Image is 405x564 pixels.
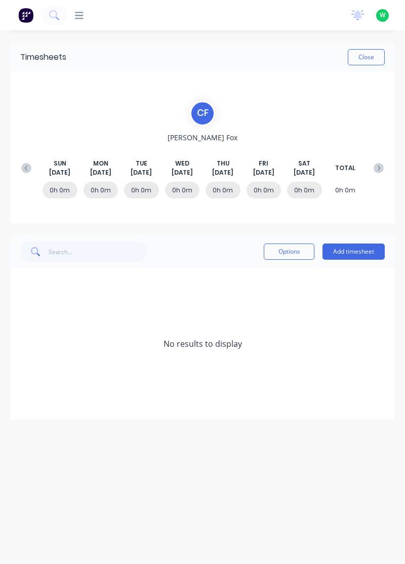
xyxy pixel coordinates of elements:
[20,51,66,63] div: Timesheets
[380,11,385,20] span: W
[168,132,237,143] span: [PERSON_NAME] Fox
[298,159,310,168] span: SAT
[190,101,215,126] div: C F
[131,168,152,177] span: [DATE]
[322,244,385,260] button: Add timesheet
[49,168,70,177] span: [DATE]
[259,159,268,168] span: FRI
[217,159,229,168] span: THU
[124,182,159,198] div: 0h 0m
[328,182,363,198] div: 0h 0m
[287,182,322,198] div: 0h 0m
[84,182,118,198] div: 0h 0m
[206,182,240,198] div: 0h 0m
[247,182,281,198] div: 0h 0m
[54,159,66,168] span: SUN
[136,159,147,168] span: TUE
[348,49,385,65] button: Close
[10,268,395,420] div: No results to display
[172,168,193,177] span: [DATE]
[294,168,315,177] span: [DATE]
[18,8,33,23] img: Factory
[165,182,200,198] div: 0h 0m
[175,159,189,168] span: WED
[264,244,314,260] button: Options
[212,168,233,177] span: [DATE]
[43,182,77,198] div: 0h 0m
[90,168,111,177] span: [DATE]
[253,168,274,177] span: [DATE]
[93,159,108,168] span: MON
[335,164,355,173] span: TOTAL
[49,241,147,262] input: Search...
